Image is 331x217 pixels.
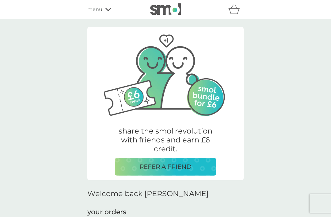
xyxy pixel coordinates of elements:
[87,6,102,14] span: menu
[115,127,216,153] p: share the smol revolution with friends and earn £6 credit.
[97,27,234,119] img: Two friends, one with their arm around the other.
[87,207,126,217] h3: your orders
[228,3,244,16] div: basket
[87,189,209,198] h2: Welcome back [PERSON_NAME]
[139,162,192,172] p: REFER A FRIEND
[87,28,244,180] a: Two friends, one with their arm around the other.share the smol revolution with friends and earn ...
[150,3,181,15] img: smol
[115,158,216,176] button: REFER A FRIEND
